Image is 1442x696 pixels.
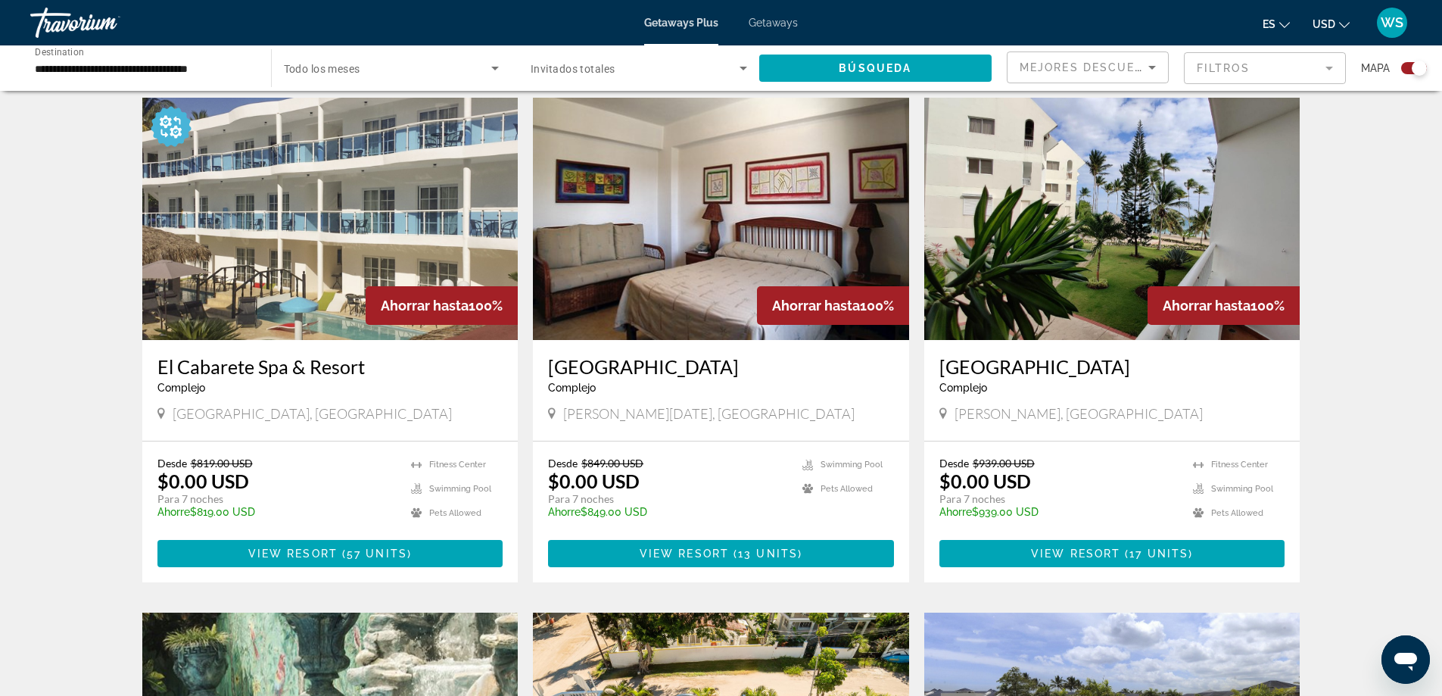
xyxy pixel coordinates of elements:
span: Todo los meses [284,63,360,75]
button: Change currency [1313,13,1350,35]
span: 17 units [1129,548,1188,560]
p: $0.00 USD [548,470,640,492]
p: Para 7 noches [939,492,1179,506]
p: $0.00 USD [939,470,1031,492]
span: Invitados totales [531,63,615,75]
span: ( ) [729,548,802,560]
span: 13 units [738,548,798,560]
img: D826E01X.jpg [142,98,519,340]
span: 57 units [347,548,407,560]
a: Travorium [30,3,182,42]
span: USD [1313,18,1335,30]
span: Desde [157,457,187,470]
span: Pets Allowed [821,484,873,494]
iframe: Botón para iniciar la ventana de mensajería [1381,635,1430,684]
div: 100% [757,286,909,325]
span: Swimming Pool [1211,484,1273,494]
span: Pets Allowed [1211,508,1263,518]
span: View Resort [1031,548,1120,560]
p: Para 7 noches [548,492,787,506]
img: 3930E01X.jpg [924,98,1300,340]
span: [PERSON_NAME], [GEOGRAPHIC_DATA] [955,405,1203,422]
span: ( ) [1120,548,1193,560]
span: ( ) [338,548,412,560]
a: Getaways [749,17,798,29]
button: View Resort(17 units) [939,540,1285,567]
span: Búsqueda [839,62,911,74]
p: $0.00 USD [157,470,249,492]
span: Ahorrar hasta [772,298,860,314]
p: Para 7 noches [157,492,397,506]
span: Ahorre [939,506,972,518]
span: Ahorrar hasta [381,298,469,314]
button: View Resort(57 units) [157,540,503,567]
span: es [1263,18,1275,30]
span: Complejo [939,382,987,394]
button: User Menu [1372,7,1412,39]
button: Change language [1263,13,1290,35]
span: Destination [35,46,84,57]
span: Ahorrar hasta [1163,298,1250,314]
p: $849.00 USD [548,506,787,518]
button: View Resort(13 units) [548,540,894,567]
span: $939.00 USD [973,457,1035,470]
a: [GEOGRAPHIC_DATA] [939,355,1285,378]
span: WS [1381,15,1403,30]
span: Desde [939,457,969,470]
span: [GEOGRAPHIC_DATA], [GEOGRAPHIC_DATA] [173,405,452,422]
span: Desde [548,457,578,470]
div: 100% [1148,286,1300,325]
span: Fitness Center [429,460,486,470]
p: $819.00 USD [157,506,397,518]
span: Mejores descuentos [1020,61,1171,73]
span: Mapa [1361,58,1390,79]
span: $819.00 USD [191,457,253,470]
span: Swimming Pool [429,484,491,494]
mat-select: Sort by [1020,58,1156,76]
a: Getaways Plus [644,17,718,29]
span: View Resort [248,548,338,560]
span: Complejo [548,382,596,394]
button: Búsqueda [759,55,992,82]
button: Filter [1184,51,1346,85]
span: Ahorre [548,506,581,518]
p: $939.00 USD [939,506,1179,518]
span: Fitness Center [1211,460,1268,470]
span: $849.00 USD [581,457,643,470]
span: View Resort [640,548,729,560]
a: El Cabarete Spa & Resort [157,355,503,378]
span: Pets Allowed [429,508,481,518]
div: 100% [366,286,518,325]
span: Swimming Pool [821,460,883,470]
span: Complejo [157,382,205,394]
a: [GEOGRAPHIC_DATA] [548,355,894,378]
img: 4859I01L.jpg [533,98,909,340]
span: Ahorre [157,506,190,518]
span: [PERSON_NAME][DATE], [GEOGRAPHIC_DATA] [563,405,855,422]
